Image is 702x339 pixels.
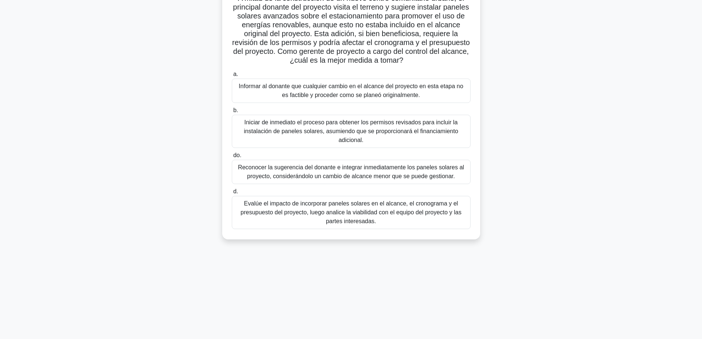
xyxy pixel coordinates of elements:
font: Iniciar de inmediato el proceso para obtener los permisos revisados ​​para incluir la instalación... [244,119,458,143]
font: do. [233,152,241,158]
font: Reconocer la sugerencia del donante e integrar inmediatamente los paneles solares al proyecto, co... [238,164,464,179]
font: d. [233,188,238,194]
font: Evalúe el impacto de incorporar paneles solares en el alcance, el cronograma y el presupuesto del... [241,200,462,224]
font: Informar al donante que cualquier cambio en el alcance del proyecto en esta etapa no es factible ... [239,83,463,98]
font: a. [233,71,238,77]
font: b. [233,107,238,113]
